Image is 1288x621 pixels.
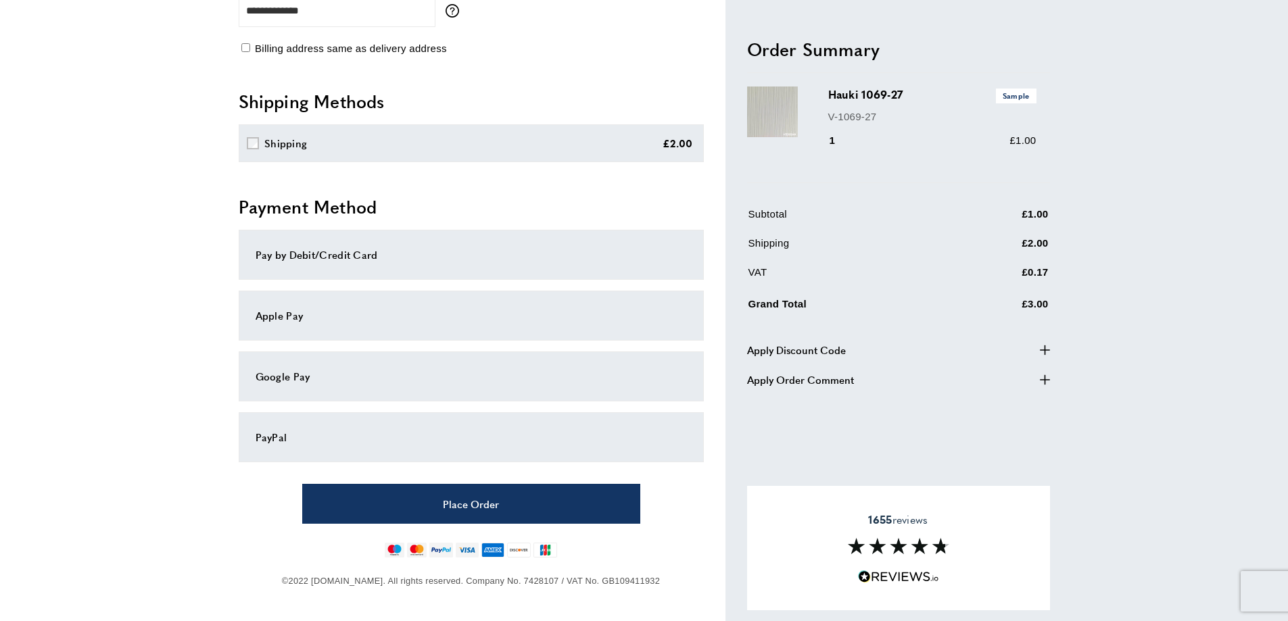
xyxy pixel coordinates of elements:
[955,206,1049,232] td: £1.00
[481,543,505,557] img: american-express
[456,543,478,557] img: visa
[858,570,939,583] img: Reviews.io 5 stars
[748,206,954,232] td: Subtotal
[748,293,954,322] td: Grand Total
[385,543,404,557] img: maestro
[256,429,687,445] div: PayPal
[302,484,640,524] button: Place Order
[996,89,1036,103] span: Sample
[446,4,466,18] button: More information
[255,43,447,54] span: Billing address same as delivery address
[429,543,453,557] img: paypal
[264,135,307,151] div: Shipping
[663,135,693,151] div: £2.00
[533,543,557,557] img: jcb
[848,538,949,554] img: Reviews section
[868,513,928,526] span: reviews
[955,293,1049,322] td: £3.00
[507,543,531,557] img: discover
[828,86,1036,103] h3: Hauki 1069-27
[1009,134,1036,146] span: £1.00
[955,264,1049,291] td: £0.17
[241,43,250,52] input: Billing address same as delivery address
[828,108,1036,124] p: V-1069-27
[747,371,854,387] span: Apply Order Comment
[748,264,954,291] td: VAT
[239,195,704,219] h2: Payment Method
[256,247,687,263] div: Pay by Debit/Credit Card
[282,576,660,586] span: ©2022 [DOMAIN_NAME]. All rights reserved. Company No. 7428107 / VAT No. GB109411932
[407,543,427,557] img: mastercard
[747,341,846,357] span: Apply Discount Code
[239,89,704,114] h2: Shipping Methods
[256,368,687,384] div: Google Pay
[747,36,1050,61] h2: Order Summary
[955,235,1049,262] td: £2.00
[748,235,954,262] td: Shipping
[868,512,892,527] strong: 1655
[828,132,855,149] div: 1
[256,307,687,324] div: Apple Pay
[747,86,798,137] img: Hauki 1069-27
